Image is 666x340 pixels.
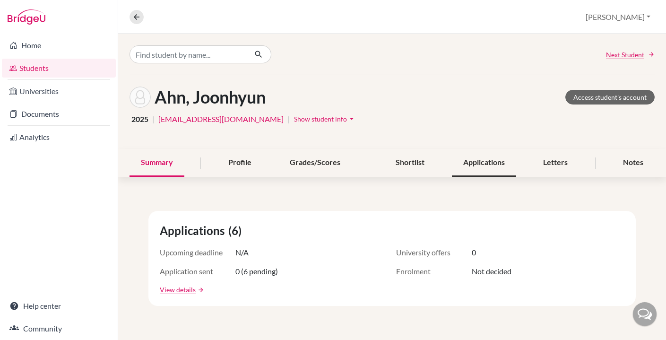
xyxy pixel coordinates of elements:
[2,105,116,123] a: Documents
[217,149,263,177] div: Profile
[278,149,352,177] div: Grades/Scores
[158,113,284,125] a: [EMAIL_ADDRESS][DOMAIN_NAME]
[294,115,347,123] span: Show student info
[472,247,476,258] span: 0
[235,247,249,258] span: N/A
[606,50,655,60] a: Next Student
[160,266,235,277] span: Application sent
[287,113,290,125] span: |
[22,7,41,15] span: Help
[8,9,45,25] img: Bridge-U
[565,90,655,105] a: Access student's account
[196,287,204,293] a: arrow_forward
[131,113,148,125] span: 2025
[294,112,357,126] button: Show student infoarrow_drop_down
[160,222,228,239] span: Applications
[155,87,266,107] h1: Ahn, Joonhyun
[130,87,151,108] img: Joonhyun Ahn's avatar
[160,285,196,295] a: View details
[347,114,356,123] i: arrow_drop_down
[130,45,247,63] input: Find student by name...
[396,266,472,277] span: Enrolment
[2,296,116,315] a: Help center
[152,113,155,125] span: |
[606,50,644,60] span: Next Student
[612,149,655,177] div: Notes
[160,247,235,258] span: Upcoming deadline
[2,59,116,78] a: Students
[130,149,184,177] div: Summary
[2,128,116,147] a: Analytics
[532,149,579,177] div: Letters
[235,266,278,277] span: 0 (6 pending)
[581,8,655,26] button: [PERSON_NAME]
[2,319,116,338] a: Community
[228,222,245,239] span: (6)
[2,82,116,101] a: Universities
[452,149,516,177] div: Applications
[396,247,472,258] span: University offers
[384,149,436,177] div: Shortlist
[472,266,511,277] span: Not decided
[2,36,116,55] a: Home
